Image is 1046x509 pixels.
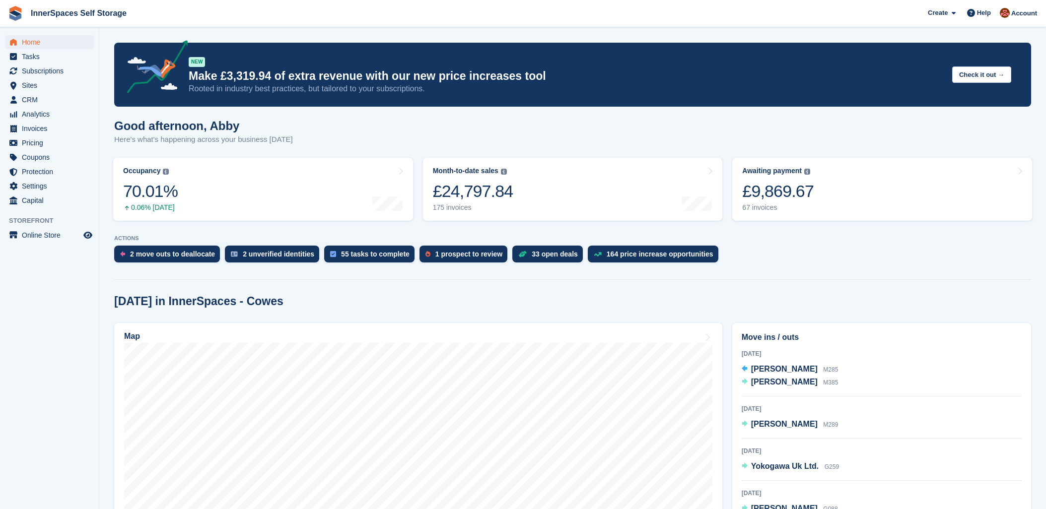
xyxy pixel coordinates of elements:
a: [PERSON_NAME] M385 [742,376,838,389]
a: Month-to-date sales £24,797.84 175 invoices [423,158,723,221]
img: task-75834270c22a3079a89374b754ae025e5fb1db73e45f91037f5363f120a921f8.svg [330,251,336,257]
a: menu [5,35,94,49]
button: Check it out → [952,66,1011,83]
span: Storefront [9,216,99,226]
p: Rooted in industry best practices, but tailored to your subscriptions. [189,83,944,94]
span: M385 [823,379,838,386]
img: move_outs_to_deallocate_icon-f764333ba52eb49d3ac5e1228854f67142a1ed5810a6f6cc68b1a99e826820c5.svg [120,251,125,257]
div: 55 tasks to complete [341,250,410,258]
span: Capital [22,193,81,207]
div: 2 move outs to deallocate [130,250,215,258]
a: menu [5,136,94,150]
span: Sites [22,78,81,92]
span: CRM [22,93,81,107]
span: Tasks [22,50,81,64]
span: Create [928,8,948,18]
span: G259 [825,463,839,470]
div: [DATE] [742,489,1022,498]
a: 55 tasks to complete [324,246,419,267]
a: 33 open deals [512,246,588,267]
span: [PERSON_NAME] [751,378,818,386]
h1: Good afternoon, Abby [114,119,293,132]
div: Month-to-date sales [433,167,498,175]
a: menu [5,122,94,135]
a: 164 price increase opportunities [588,246,723,267]
img: icon-info-grey-7440780725fd019a000dd9b08b2336e03edf1995a4989e88bcd33f0948082b44.svg [501,169,507,175]
div: 33 open deals [532,250,578,258]
img: prospect-51fa495bee0391a8d652442698ab0144808aea92771e9ea1ae160a38d050c398.svg [425,251,430,257]
div: Occupancy [123,167,160,175]
a: menu [5,165,94,179]
a: menu [5,228,94,242]
span: Analytics [22,107,81,121]
a: Occupancy 70.01% 0.06% [DATE] [113,158,413,221]
a: menu [5,107,94,121]
span: Home [22,35,81,49]
div: £24,797.84 [433,181,513,201]
a: menu [5,78,94,92]
a: menu [5,179,94,193]
div: [DATE] [742,349,1022,358]
span: Help [977,8,991,18]
div: 67 invoices [742,203,814,212]
div: 0.06% [DATE] [123,203,178,212]
a: menu [5,64,94,78]
span: Protection [22,165,81,179]
span: Coupons [22,150,81,164]
a: InnerSpaces Self Storage [27,5,131,21]
a: Awaiting payment £9,869.67 67 invoices [732,158,1032,221]
p: Make £3,319.94 of extra revenue with our new price increases tool [189,69,944,83]
span: Settings [22,179,81,193]
span: Subscriptions [22,64,81,78]
span: Account [1011,8,1037,18]
p: Here's what's happening across your business [DATE] [114,134,293,145]
span: Pricing [22,136,81,150]
a: [PERSON_NAME] M285 [742,363,838,376]
div: 2 unverified identities [243,250,314,258]
a: Preview store [82,229,94,241]
img: verify_identity-adf6edd0f0f0b5bbfe63781bf79b02c33cf7c696d77639b501bdc392416b5a36.svg [231,251,238,257]
h2: Map [124,332,140,341]
div: 1 prospect to review [435,250,502,258]
a: menu [5,193,94,207]
p: ACTIONS [114,235,1031,242]
a: Yokogawa Uk Ltd. G259 [742,460,839,473]
span: Invoices [22,122,81,135]
span: [PERSON_NAME] [751,420,818,428]
img: icon-info-grey-7440780725fd019a000dd9b08b2336e03edf1995a4989e88bcd33f0948082b44.svg [804,169,810,175]
div: [DATE] [742,446,1022,455]
h2: [DATE] in InnerSpaces - Cowes [114,295,283,308]
span: M285 [823,366,838,373]
img: icon-info-grey-7440780725fd019a000dd9b08b2336e03edf1995a4989e88bcd33f0948082b44.svg [163,169,169,175]
div: 70.01% [123,181,178,201]
img: stora-icon-8386f47178a22dfd0bd8f6a31ec36ba5ce8667c1dd55bd0f319d3a0aa187defe.svg [8,6,23,21]
span: [PERSON_NAME] [751,365,818,373]
span: M289 [823,421,838,428]
div: [DATE] [742,404,1022,413]
a: 2 move outs to deallocate [114,246,225,267]
div: 175 invoices [433,203,513,212]
img: deal-1b604bf984904fb50ccaf53a9ad4b4a5d6e5aea283cecdc64d6e3604feb123c2.svg [518,251,527,257]
div: NEW [189,57,205,67]
a: menu [5,150,94,164]
h2: Move ins / outs [742,331,1022,343]
div: 164 price increase opportunities [607,250,713,258]
a: menu [5,93,94,107]
div: £9,869.67 [742,181,814,201]
span: Online Store [22,228,81,242]
a: 1 prospect to review [419,246,512,267]
img: price-adjustments-announcement-icon-8257ccfd72463d97f412b2fc003d46551f7dbcb40ab6d574587a9cd5c0d94... [119,40,188,97]
span: Yokogawa Uk Ltd. [751,462,819,470]
img: Abby Tilley [1000,8,1010,18]
a: menu [5,50,94,64]
a: [PERSON_NAME] M289 [742,418,838,431]
img: price_increase_opportunities-93ffe204e8149a01c8c9dc8f82e8f89637d9d84a8eef4429ea346261dce0b2c0.svg [594,252,602,256]
a: 2 unverified identities [225,246,324,267]
div: Awaiting payment [742,167,802,175]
